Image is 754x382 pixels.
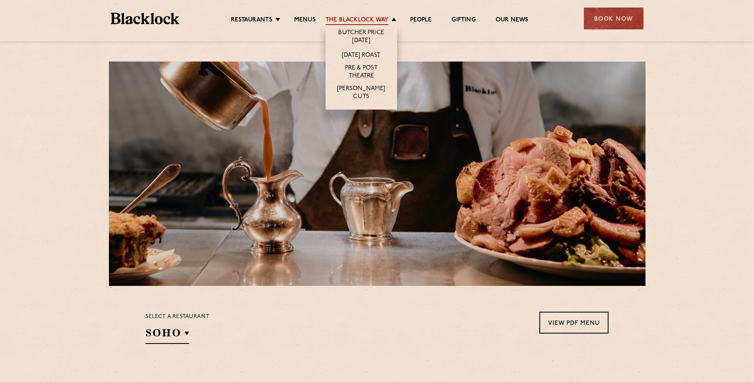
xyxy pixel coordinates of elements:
[145,326,189,344] h2: SOHO
[452,16,475,25] a: Gifting
[584,8,644,29] div: Book Now
[145,312,209,322] p: Select a restaurant
[539,312,609,334] a: View PDF Menu
[496,16,529,25] a: Our News
[333,29,389,46] a: Butcher Price [DATE]
[326,16,388,25] a: The Blacklock Way
[294,16,316,25] a: Menus
[111,13,180,24] img: BL_Textured_Logo-footer-cropped.svg
[231,16,272,25] a: Restaurants
[410,16,432,25] a: People
[333,64,389,81] a: Pre & Post Theatre
[333,85,389,102] a: [PERSON_NAME] Cuts
[342,52,380,60] a: [DATE] Roast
